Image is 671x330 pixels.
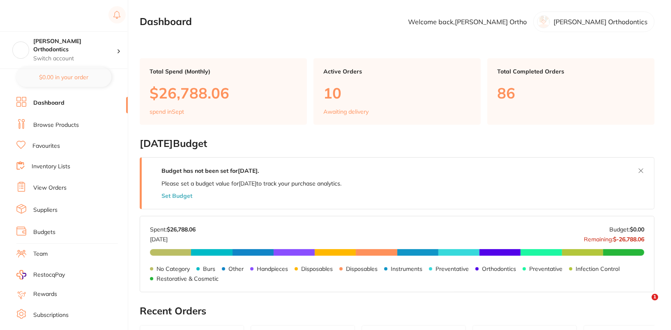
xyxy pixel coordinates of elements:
[33,99,65,107] a: Dashboard
[16,67,111,87] button: $0.00 in your order
[33,250,48,258] a: Team
[157,266,190,272] p: No Category
[13,42,29,58] img: Harris Orthodontics
[157,275,219,282] p: Restorative & Cosmetic
[203,266,215,272] p: Burs
[161,192,192,199] button: Set Budget
[228,266,244,272] p: Other
[140,305,655,317] h2: Recent Orders
[436,266,469,272] p: Preventative
[529,266,563,272] p: Preventative
[150,108,184,115] p: spend in Sept
[630,226,644,233] strong: $0.00
[323,85,471,101] p: 10
[16,6,69,25] a: Restocq Logo
[609,226,644,233] p: Budget:
[584,233,644,243] p: Remaining:
[140,138,655,149] h2: [DATE] Budget
[33,55,117,63] p: Switch account
[613,236,644,243] strong: $-26,788.06
[150,233,196,243] p: [DATE]
[32,142,60,150] a: Favourites
[140,16,192,27] h2: Dashboard
[33,228,55,236] a: Budgets
[257,266,288,272] p: Handpieces
[33,37,117,53] h4: Harris Orthodontics
[652,294,658,300] span: 1
[33,271,65,279] span: RestocqPay
[167,226,196,233] strong: $26,788.06
[323,108,369,115] p: Awaiting delivery
[482,266,516,272] p: Orthodontics
[33,206,58,214] a: Suppliers
[16,270,26,280] img: RestocqPay
[323,68,471,75] p: Active Orders
[497,68,645,75] p: Total Completed Orders
[16,270,65,280] a: RestocqPay
[576,266,620,272] p: Infection Control
[346,266,378,272] p: Disposables
[553,18,648,25] p: [PERSON_NAME] Orthodontics
[32,163,70,171] a: Inventory Lists
[161,180,341,187] p: Please set a budget value for [DATE] to track your purchase analytics.
[33,121,79,129] a: Browse Products
[33,311,69,319] a: Subscriptions
[391,266,422,272] p: Instruments
[33,290,57,298] a: Rewards
[33,184,67,192] a: View Orders
[635,294,655,314] iframe: Intercom live chat
[150,85,297,101] p: $26,788.06
[408,18,527,25] p: Welcome back, [PERSON_NAME] Ortho
[150,68,297,75] p: Total Spend (Monthly)
[301,266,333,272] p: Disposables
[497,85,645,101] p: 86
[150,226,196,233] p: Spent:
[314,58,481,125] a: Active Orders10Awaiting delivery
[487,58,655,125] a: Total Completed Orders86
[16,11,69,21] img: Restocq Logo
[140,58,307,125] a: Total Spend (Monthly)$26,788.06spend inSept
[161,167,259,174] strong: Budget has not been set for [DATE] .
